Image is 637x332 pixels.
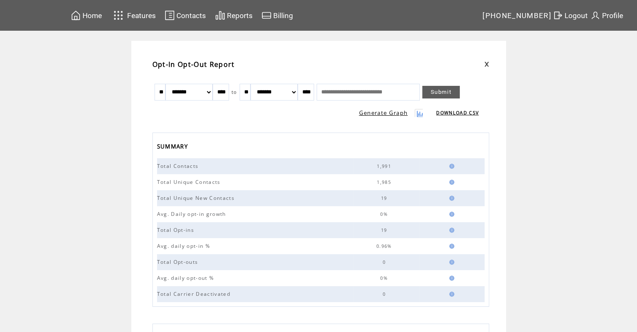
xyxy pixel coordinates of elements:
[590,10,600,21] img: profile.svg
[157,162,201,170] span: Total Contacts
[215,10,225,21] img: chart.svg
[382,259,387,265] span: 0
[447,276,454,281] img: help.gif
[157,210,228,218] span: Avg. Daily opt-in growth
[377,163,393,169] span: 1,991
[436,110,479,116] a: DOWNLOAD CSV
[127,11,156,20] span: Features
[381,227,389,233] span: 19
[157,242,212,250] span: Avg. daily opt-in %
[260,9,294,22] a: Billing
[157,141,190,154] span: SUMMARY
[447,164,454,169] img: help.gif
[553,10,563,21] img: exit.svg
[447,196,454,201] img: help.gif
[602,11,623,20] span: Profile
[552,9,589,22] a: Logout
[273,11,293,20] span: Billing
[157,258,200,266] span: Total Opt-outs
[447,180,454,185] img: help.gif
[152,60,235,69] span: Opt-In Opt-Out Report
[157,290,232,297] span: Total Carrier Deactivated
[157,178,223,186] span: Total Unique Contacts
[382,291,387,297] span: 0
[157,194,237,202] span: Total Unique New Contacts
[422,86,460,98] a: Submit
[380,275,390,281] span: 0%
[482,11,552,20] span: [PHONE_NUMBER]
[110,7,157,24] a: Features
[380,211,390,217] span: 0%
[376,243,394,249] span: 0.96%
[176,11,206,20] span: Contacts
[447,212,454,217] img: help.gif
[447,260,454,265] img: help.gif
[163,9,207,22] a: Contacts
[157,274,216,282] span: Avg. daily opt-out %
[261,10,272,21] img: creidtcard.svg
[447,244,454,249] img: help.gif
[165,10,175,21] img: contacts.svg
[214,9,254,22] a: Reports
[157,226,196,234] span: Total Opt-ins
[381,195,389,201] span: 19
[447,228,454,233] img: help.gif
[83,11,102,20] span: Home
[565,11,588,20] span: Logout
[111,8,126,22] img: features.svg
[589,9,624,22] a: Profile
[359,109,408,117] a: Generate Graph
[447,292,454,297] img: help.gif
[227,11,253,20] span: Reports
[71,10,81,21] img: home.svg
[232,89,237,95] span: to
[69,9,103,22] a: Home
[377,179,393,185] span: 1,985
